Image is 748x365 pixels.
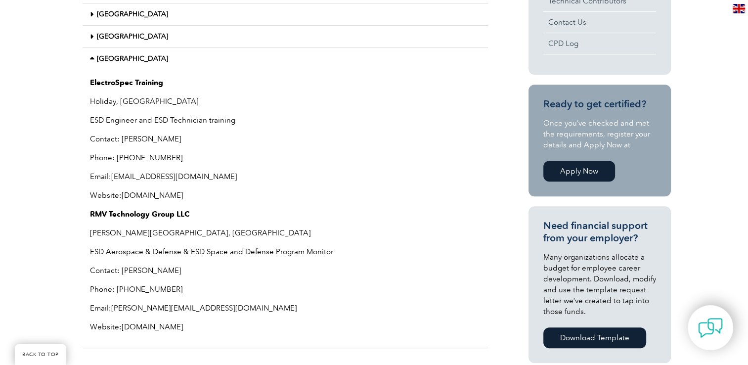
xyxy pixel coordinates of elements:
p: Holiday, [GEOGRAPHIC_DATA] [90,96,481,107]
img: en [733,4,745,13]
p: Once you’ve checked and met the requirements, register your details and Apply Now at [543,118,656,150]
p: ESD Engineer and ESD Technician training [90,115,481,126]
p: Email: [90,171,481,182]
div: [GEOGRAPHIC_DATA] [83,48,488,70]
a: [PERSON_NAME][EMAIL_ADDRESS][DOMAIN_NAME] [111,304,297,313]
p: Phone: [PHONE_NUMBER] [90,284,481,295]
a: [GEOGRAPHIC_DATA] [97,10,168,18]
div: [GEOGRAPHIC_DATA] [83,3,488,26]
a: [GEOGRAPHIC_DATA] [97,32,168,41]
a: [EMAIL_ADDRESS][DOMAIN_NAME] [111,172,237,181]
a: Download Template [543,327,646,348]
a: [DOMAIN_NAME] [122,322,183,331]
p: Contact: [PERSON_NAME] [90,134,481,144]
div: [GEOGRAPHIC_DATA] [83,70,488,348]
p: Email: [90,303,481,314]
h3: Need financial support from your employer? [543,220,656,244]
strong: RMV Technology Group LLC [90,210,189,219]
strong: ElectroSpec Training [90,78,163,87]
a: [GEOGRAPHIC_DATA] [97,54,168,63]
p: Website: [90,321,481,332]
p: Phone: [PHONE_NUMBER] [90,152,481,163]
a: [DOMAIN_NAME] [122,191,183,200]
p: [PERSON_NAME][GEOGRAPHIC_DATA], [GEOGRAPHIC_DATA] [90,228,481,238]
a: CPD Log [543,33,656,54]
a: Contact Us [543,12,656,33]
p: Website: [90,190,481,201]
a: BACK TO TOP [15,344,66,365]
a: Apply Now [543,161,615,182]
img: contact-chat.png [698,316,723,340]
p: ESD Aerospace & Defense & ESD Space and Defense Program Monitor [90,246,481,257]
p: Contact: [PERSON_NAME] [90,265,481,276]
div: [GEOGRAPHIC_DATA] [83,26,488,48]
p: Many organizations allocate a budget for employee career development. Download, modify and use th... [543,252,656,317]
h3: Ready to get certified? [543,98,656,110]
